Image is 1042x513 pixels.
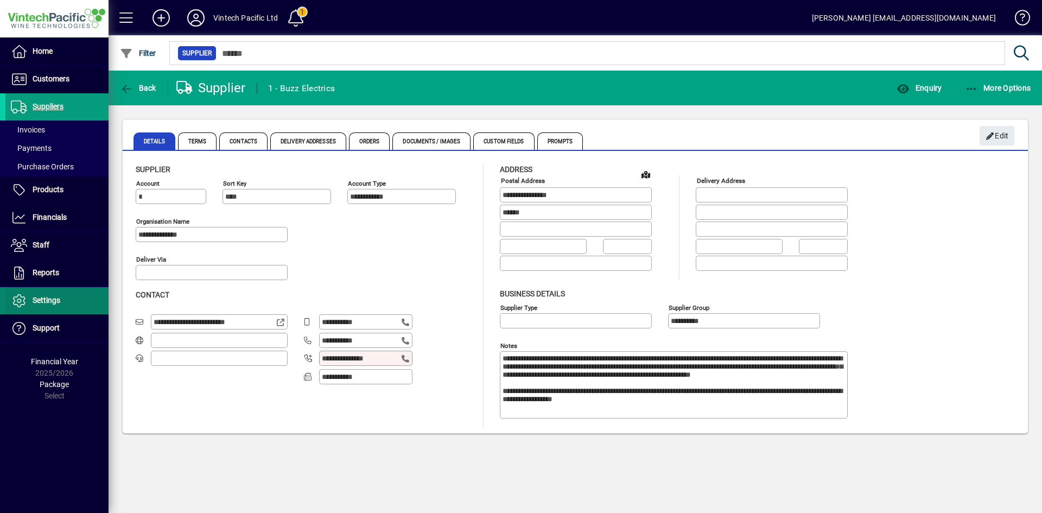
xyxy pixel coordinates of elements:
span: Staff [33,240,49,249]
button: Add [144,8,179,28]
span: Supplier [136,165,170,174]
mat-label: Deliver via [136,256,166,263]
span: More Options [965,84,1031,92]
mat-label: Account Type [348,180,386,187]
a: Financials [5,204,109,231]
span: Package [40,380,69,389]
div: Supplier [176,79,246,97]
span: Address [500,165,532,174]
app-page-header-button: Back [109,78,168,98]
mat-label: Supplier type [500,303,537,311]
button: Back [117,78,159,98]
span: Details [134,132,175,150]
mat-label: Notes [500,341,517,349]
span: Customers [33,74,69,83]
a: Customers [5,66,109,93]
span: Invoices [11,125,45,134]
a: Settings [5,287,109,314]
span: Supplier [182,48,212,59]
span: Suppliers [33,102,63,111]
mat-label: Account [136,180,160,187]
mat-label: Organisation name [136,218,189,225]
div: [PERSON_NAME] [EMAIL_ADDRESS][DOMAIN_NAME] [812,9,996,27]
span: Financials [33,213,67,221]
span: Products [33,185,63,194]
a: Products [5,176,109,204]
span: Documents / Images [392,132,471,150]
span: Support [33,324,60,332]
span: Orders [349,132,390,150]
span: Settings [33,296,60,305]
button: Profile [179,8,213,28]
span: Enquiry [897,84,942,92]
span: Reports [33,268,59,277]
span: Business details [500,289,565,298]
span: Custom Fields [473,132,534,150]
span: Edit [986,127,1009,145]
button: Enquiry [894,78,944,98]
span: Terms [178,132,217,150]
mat-label: Sort key [223,180,246,187]
span: Contacts [219,132,268,150]
a: View on map [637,166,655,183]
div: Vintech Pacific Ltd [213,9,278,27]
button: More Options [962,78,1034,98]
a: Invoices [5,121,109,139]
span: Contact [136,290,169,299]
span: Payments [11,144,52,153]
mat-label: Supplier group [669,303,709,311]
span: Delivery Addresses [270,132,346,150]
a: Purchase Orders [5,157,109,176]
div: 1 - Buzz Electrics [268,80,335,97]
span: Financial Year [31,357,78,366]
a: Payments [5,139,109,157]
span: Purchase Orders [11,162,74,171]
button: Edit [980,126,1014,145]
span: Home [33,47,53,55]
span: Filter [120,49,156,58]
button: Filter [117,43,159,63]
a: Home [5,38,109,65]
a: Staff [5,232,109,259]
a: Support [5,315,109,342]
a: Knowledge Base [1007,2,1028,37]
a: Reports [5,259,109,287]
span: Prompts [537,132,583,150]
span: Back [120,84,156,92]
